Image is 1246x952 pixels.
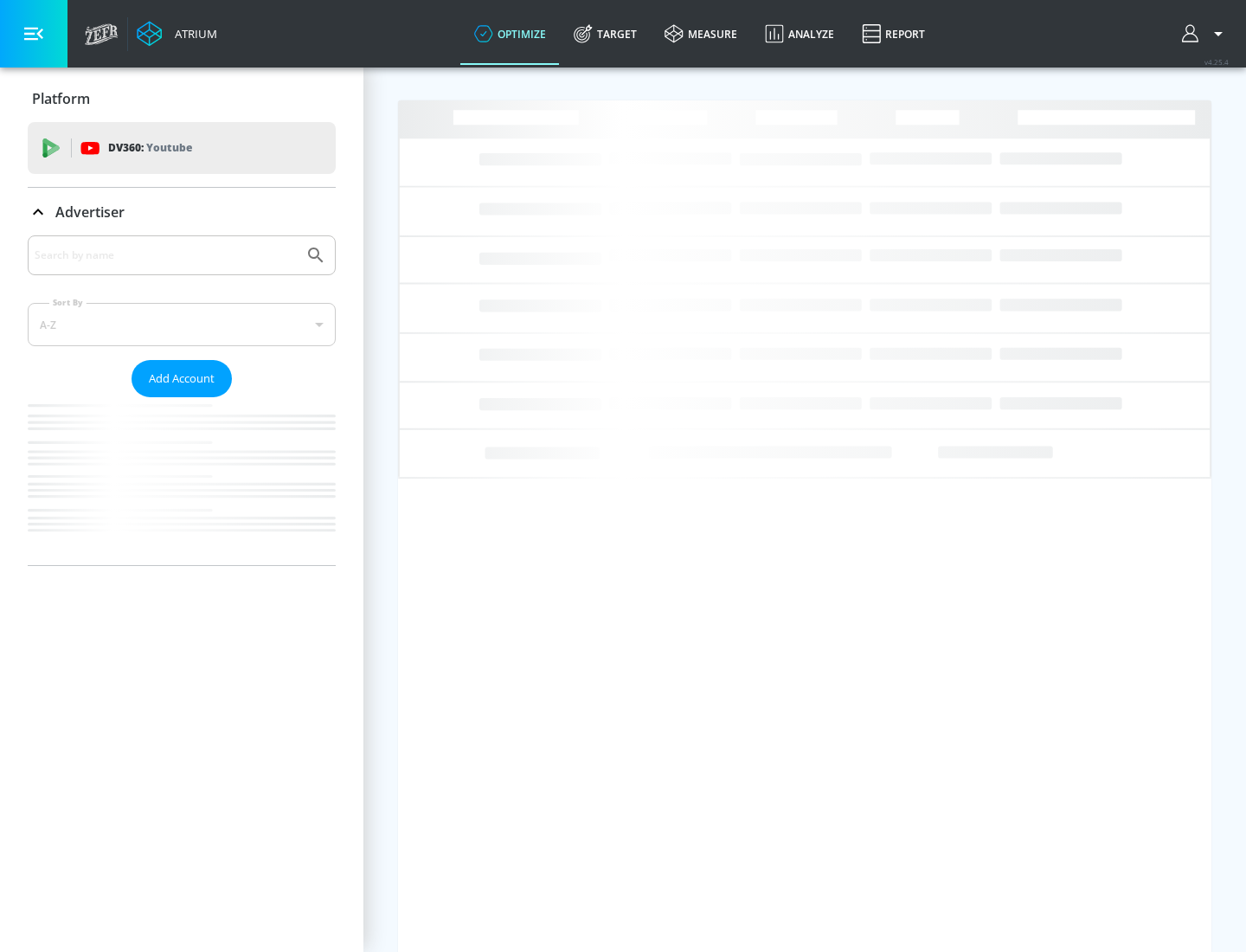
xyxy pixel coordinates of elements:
label: Sort By [49,297,87,308]
p: Youtube [146,138,192,157]
a: optimize [460,3,560,65]
a: Atrium [137,21,217,47]
a: Analyze [751,3,848,65]
div: A-Z [28,303,336,346]
input: Search by name [35,244,297,267]
div: Advertiser [28,188,336,236]
button: Add Account [132,360,232,397]
p: DV360: [108,138,192,158]
nav: list of Advertiser [28,397,336,565]
p: Platform [32,89,90,108]
span: Add Account [149,369,215,389]
div: Advertiser [28,235,336,565]
span: v 4.25.4 [1204,57,1229,67]
p: Advertiser [55,203,125,222]
div: DV360: Youtube [28,122,336,174]
div: Atrium [168,26,217,42]
a: Target [560,3,651,65]
a: measure [651,3,751,65]
a: Report [848,3,939,65]
div: Platform [28,74,336,123]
